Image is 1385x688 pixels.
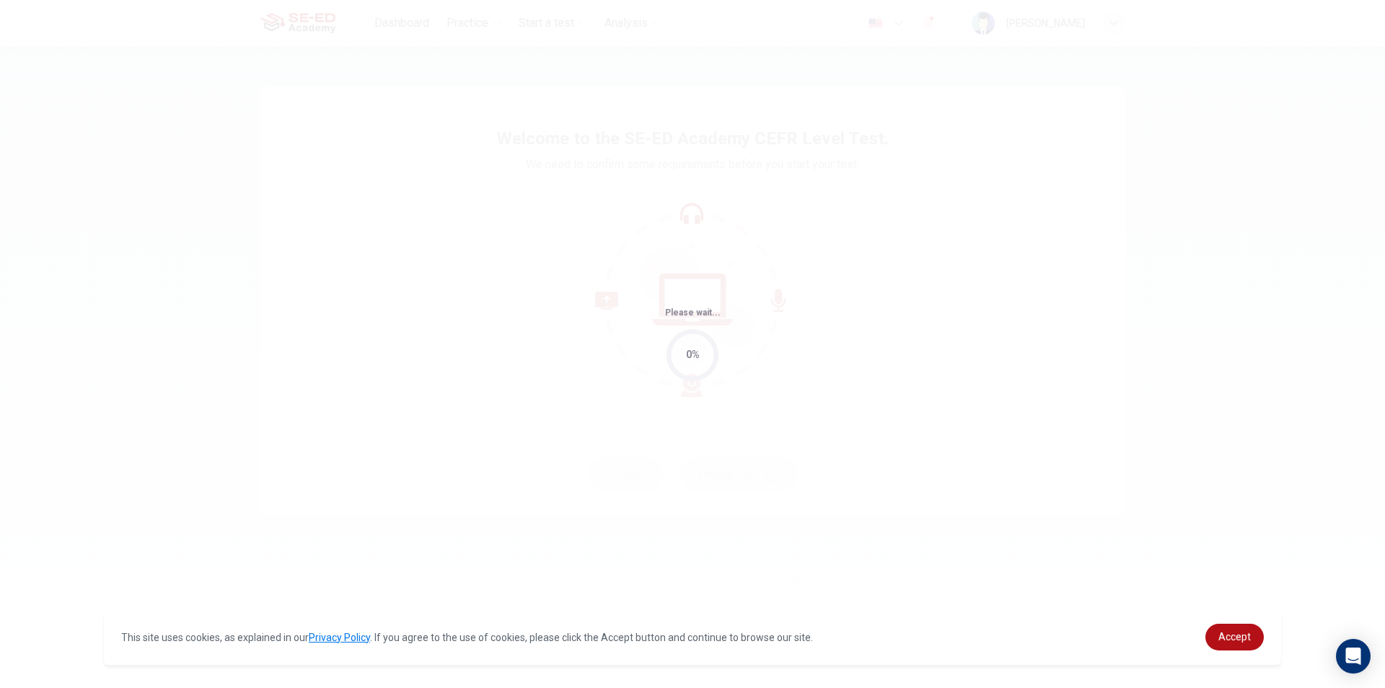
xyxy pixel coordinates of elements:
[121,632,813,643] span: This site uses cookies, as explained in our . If you agree to the use of cookies, please click th...
[1205,624,1264,650] a: dismiss cookie message
[1218,631,1251,643] span: Accept
[686,347,700,363] div: 0%
[104,609,1281,665] div: cookieconsent
[665,308,721,318] span: Please wait...
[309,632,370,643] a: Privacy Policy
[1336,639,1371,674] div: Open Intercom Messenger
